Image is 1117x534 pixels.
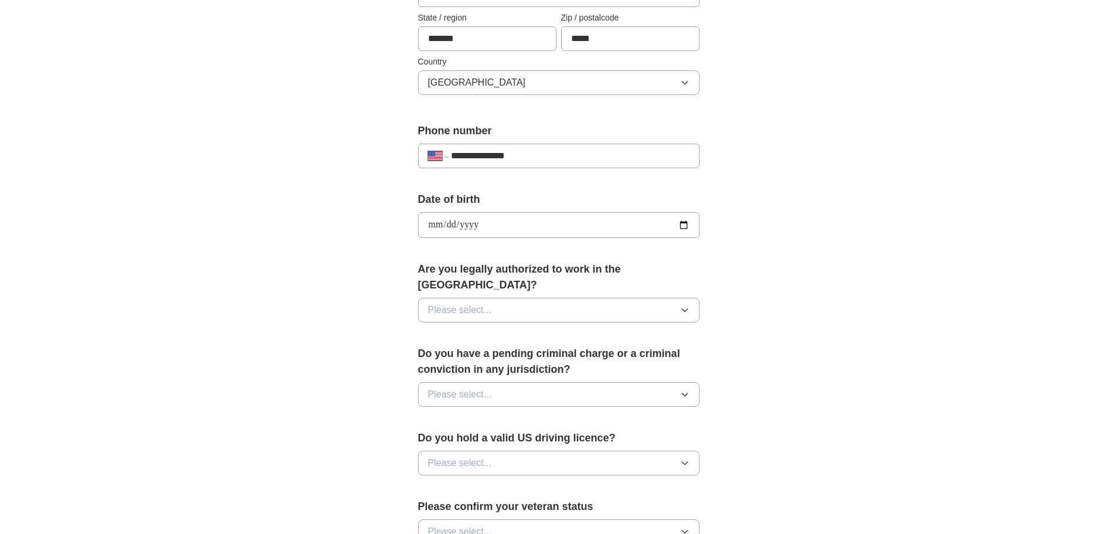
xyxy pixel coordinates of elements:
[418,70,700,95] button: [GEOGRAPHIC_DATA]
[418,499,700,515] label: Please confirm your veteran status
[418,382,700,407] button: Please select...
[418,56,700,68] label: Country
[428,456,492,470] span: Please select...
[418,261,700,293] label: Are you legally authorized to work in the [GEOGRAPHIC_DATA]?
[418,298,700,322] button: Please select...
[428,303,492,317] span: Please select...
[418,346,700,377] label: Do you have a pending criminal charge or a criminal conviction in any jurisdiction?
[418,192,700,208] label: Date of birth
[428,387,492,402] span: Please select...
[561,12,700,24] label: Zip / postalcode
[418,12,556,24] label: State / region
[418,430,700,446] label: Do you hold a valid US driving licence?
[418,451,700,475] button: Please select...
[418,123,700,139] label: Phone number
[428,76,526,90] span: [GEOGRAPHIC_DATA]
